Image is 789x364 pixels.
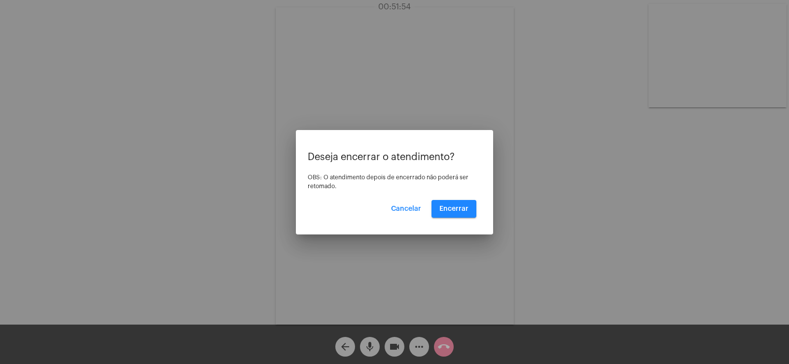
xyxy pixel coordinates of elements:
[308,152,481,163] p: Deseja encerrar o atendimento?
[391,205,421,212] span: Cancelar
[308,174,468,189] span: OBS: O atendimento depois de encerrado não poderá ser retomado.
[439,205,468,212] span: Encerrar
[383,200,429,218] button: Cancelar
[431,200,476,218] button: Encerrar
